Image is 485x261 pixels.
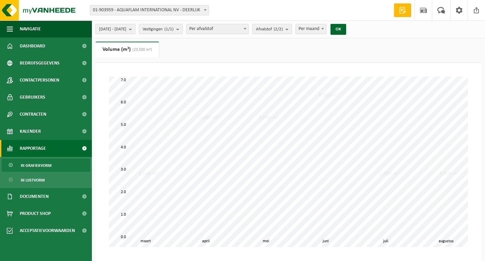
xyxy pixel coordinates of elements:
span: Per maand [296,24,326,34]
button: [DATE] - [DATE] [95,24,135,34]
span: Dashboard [20,38,45,55]
span: Navigatie [20,20,41,38]
span: Gebruikers [20,89,45,106]
span: [DATE] - [DATE] [99,24,126,34]
button: OK [330,24,346,35]
span: Afvalstof [256,24,283,34]
span: In lijstvorm [21,174,45,187]
div: 2,500 m³ [137,170,160,177]
a: In lijstvorm [2,173,90,186]
span: Rapportage [20,140,46,157]
button: Afvalstof(2/2) [252,24,292,34]
span: Kalender [20,123,41,140]
count: (2/2) [274,27,283,31]
span: Documenten [20,188,49,205]
button: Vestigingen(1/1) [139,24,183,34]
span: (23,500 m³) [131,48,152,52]
div: 2,500 m³ [438,170,461,177]
iframe: chat widget [3,246,114,261]
span: Contracten [20,106,46,123]
span: Per afvalstof [187,24,248,34]
a: In grafiekvorm [2,159,90,172]
div: 6,000 m³ [317,92,340,99]
span: Vestigingen [143,24,174,34]
span: In grafiekvorm [21,159,51,172]
span: Bedrijfsgegevens [20,55,60,72]
span: Per maand [295,24,326,34]
a: Volume (m³) [96,42,159,57]
span: 01-903959 - AQUAFLAM INTERNATIONAL NV - DEERLIJK [90,5,209,15]
span: Acceptatievoorwaarden [20,222,75,239]
span: Product Shop [20,205,51,222]
count: (1/1) [164,27,174,31]
div: 5,000 m³ [197,114,220,121]
div: 5,000 m³ [257,114,280,121]
span: Per afvalstof [186,24,249,34]
span: Contactpersonen [20,72,59,89]
div: 2,500 m³ [377,170,401,177]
